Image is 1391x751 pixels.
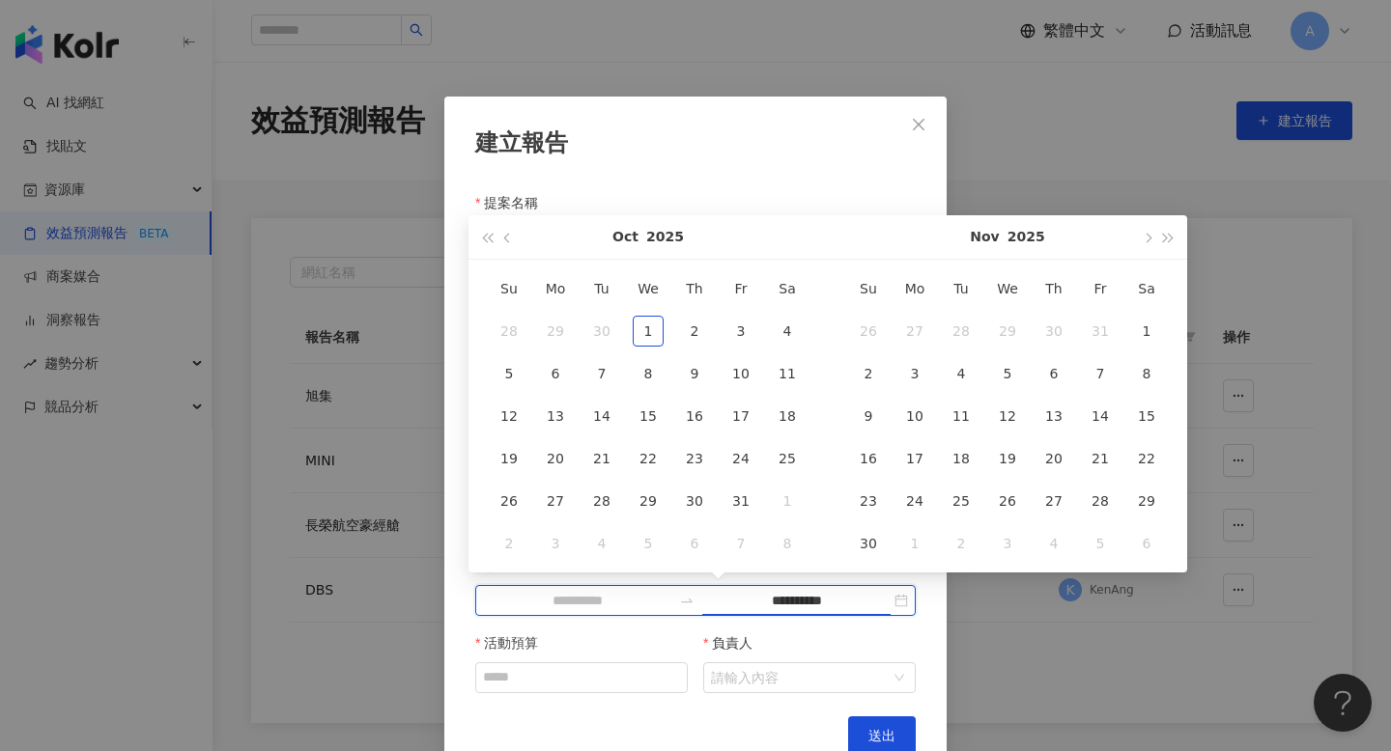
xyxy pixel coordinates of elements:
div: 24 [725,443,756,474]
td: 2025-10-16 [671,395,718,437]
div: 7 [725,528,756,559]
td: 2025-10-08 [625,352,671,395]
td: 2025-11-10 [892,395,938,437]
td: 2025-11-01 [764,480,810,522]
div: 3 [899,358,930,389]
div: 14 [586,401,617,431]
td: 2025-11-29 [1123,480,1170,522]
td: 2025-10-06 [532,352,579,395]
div: 30 [679,486,710,516]
div: 23 [853,486,884,516]
span: to [679,593,695,608]
td: 2025-10-01 [625,310,671,352]
button: Close [899,105,938,144]
div: 6 [1131,528,1162,559]
div: 10 [725,358,756,389]
div: 27 [899,316,930,347]
div: 26 [853,316,884,347]
div: 21 [586,443,617,474]
td: 2025-10-25 [764,437,810,480]
div: 4 [772,316,803,347]
div: 1 [899,528,930,559]
div: 30 [1038,316,1069,347]
td: 2025-11-16 [845,437,892,480]
div: 29 [992,316,1023,347]
th: We [984,267,1031,310]
div: 3 [725,316,756,347]
div: 10 [899,401,930,431]
div: 29 [633,486,664,516]
td: 2025-11-24 [892,480,938,522]
td: 2025-10-26 [845,310,892,352]
div: 6 [679,528,710,559]
div: 4 [946,358,977,389]
div: 2 [853,358,884,389]
td: 2025-11-07 [718,522,764,565]
td: 2025-11-22 [1123,437,1170,480]
td: 2025-10-23 [671,437,718,480]
td: 2025-10-07 [579,352,625,395]
td: 2025-10-31 [1077,310,1123,352]
td: 2025-12-01 [892,522,938,565]
th: Tu [579,267,625,310]
div: 15 [633,401,664,431]
th: Mo [892,267,938,310]
th: Th [671,267,718,310]
label: 提案名稱 [475,183,553,222]
div: 15 [1131,401,1162,431]
td: 2025-10-09 [671,352,718,395]
div: 4 [586,528,617,559]
div: 20 [1038,443,1069,474]
div: 12 [992,401,1023,431]
th: We [625,267,671,310]
div: 9 [853,401,884,431]
div: 22 [1131,443,1162,474]
td: 2025-10-30 [1031,310,1077,352]
th: Su [845,267,892,310]
td: 2025-10-12 [486,395,532,437]
div: 2 [679,316,710,347]
td: 2025-10-22 [625,437,671,480]
div: 16 [679,401,710,431]
td: 2025-10-18 [764,395,810,437]
div: 29 [1131,486,1162,516]
th: Mo [532,267,579,310]
div: 26 [494,486,525,516]
div: 5 [633,528,664,559]
td: 2025-11-08 [1123,352,1170,395]
div: 28 [586,486,617,516]
div: 5 [992,358,1023,389]
td: 2025-10-28 [579,480,625,522]
div: 22 [633,443,664,474]
div: 7 [586,358,617,389]
button: Nov [970,215,999,259]
button: 2025 [646,215,684,259]
td: 2025-11-12 [984,395,1031,437]
div: 6 [1038,358,1069,389]
td: 2025-10-15 [625,395,671,437]
div: 17 [899,443,930,474]
td: 2025-11-03 [892,352,938,395]
span: close [911,117,926,132]
td: 2025-10-05 [486,352,532,395]
td: 2025-10-17 [718,395,764,437]
td: 2025-10-19 [486,437,532,480]
div: 31 [1085,316,1116,347]
td: 2025-12-06 [1123,522,1170,565]
td: 2025-11-30 [845,522,892,565]
td: 2025-11-04 [938,352,984,395]
span: 送出 [868,728,895,743]
div: 31 [725,486,756,516]
td: 2025-12-05 [1077,522,1123,565]
th: Sa [764,267,810,310]
td: 2025-11-26 [984,480,1031,522]
td: 2025-10-28 [938,310,984,352]
td: 2025-10-27 [892,310,938,352]
div: 25 [772,443,803,474]
td: 2025-10-30 [671,480,718,522]
div: 27 [540,486,571,516]
div: 8 [1131,358,1162,389]
td: 2025-11-05 [984,352,1031,395]
td: 2025-11-13 [1031,395,1077,437]
div: 5 [1085,528,1116,559]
